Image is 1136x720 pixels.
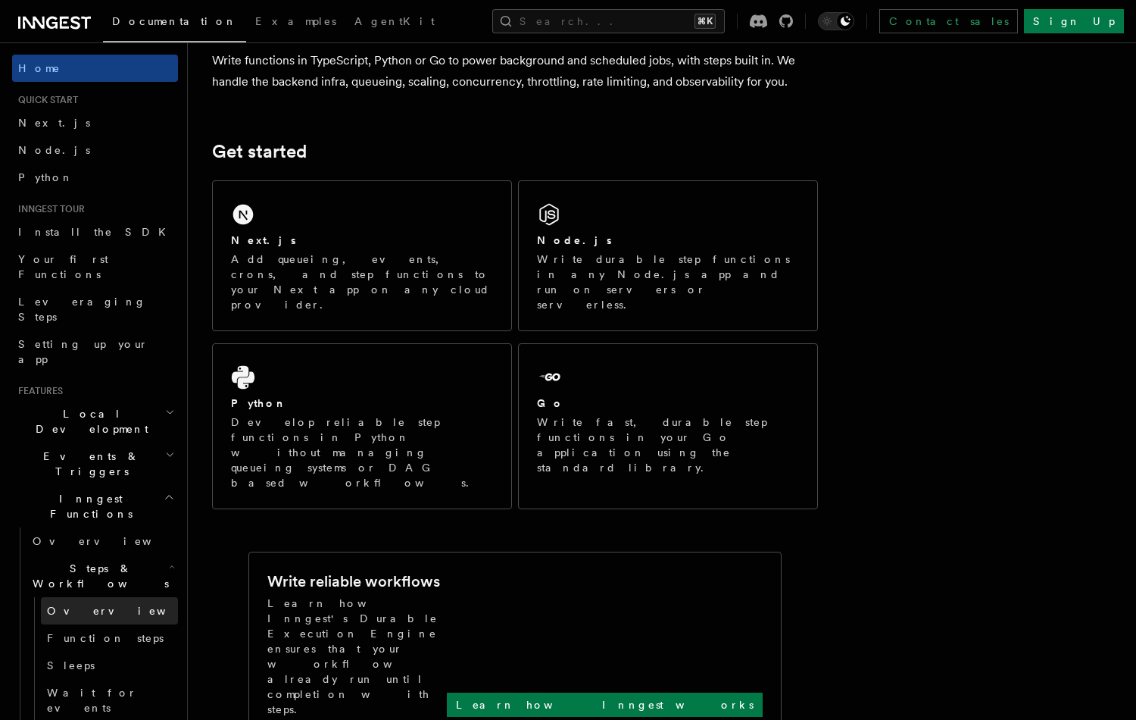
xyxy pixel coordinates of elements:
[12,406,165,437] span: Local Development
[47,632,164,644] span: Function steps
[255,15,336,27] span: Examples
[212,343,512,509] a: PythonDevelop reliable step functions in Python without managing queueing systems or DAG based wo...
[47,605,203,617] span: Overview
[345,5,444,41] a: AgentKit
[18,296,146,323] span: Leveraging Steps
[518,180,818,331] a: Node.jsWrite durable step functions in any Node.js app and run on servers or serverless.
[537,252,799,312] p: Write durable step functions in any Node.js app and run on servers or serverless.
[27,555,178,597] button: Steps & Workflows
[231,396,287,411] h2: Python
[12,246,178,288] a: Your first Functions
[47,659,95,671] span: Sleeps
[41,625,178,652] a: Function steps
[267,571,440,592] h2: Write reliable workflows
[18,117,90,129] span: Next.js
[12,94,78,106] span: Quick start
[12,109,178,136] a: Next.js
[537,396,564,411] h2: Go
[27,527,178,555] a: Overview
[18,171,73,183] span: Python
[12,288,178,330] a: Leveraging Steps
[818,12,854,30] button: Toggle dark mode
[18,144,90,156] span: Node.js
[212,141,307,162] a: Get started
[231,415,493,490] p: Develop reliable step functions in Python without managing queueing systems or DAG based workflows.
[231,252,493,312] p: Add queueing, events, crons, and step functions to your Next app on any cloud provider.
[18,226,175,238] span: Install the SDK
[12,218,178,246] a: Install the SDK
[879,9,1018,33] a: Contact sales
[47,687,137,714] span: Wait for events
[231,233,296,248] h2: Next.js
[12,491,164,521] span: Inngest Functions
[1024,9,1124,33] a: Sign Up
[456,697,754,712] p: Learn how Inngest works
[447,693,763,717] a: Learn how Inngest works
[12,449,165,479] span: Events & Triggers
[537,233,612,248] h2: Node.js
[537,415,799,475] p: Write fast, durable step functions in your Go application using the standard library.
[18,338,148,365] span: Setting up your app
[41,597,178,625] a: Overview
[12,385,63,397] span: Features
[12,400,178,443] button: Local Development
[33,535,189,547] span: Overview
[212,50,818,92] p: Write functions in TypeScript, Python or Go to power background and scheduled jobs, with steps bu...
[12,203,85,215] span: Inngest tour
[267,596,447,717] p: Learn how Inngest's Durable Execution Engine ensures that your workflow already run until complet...
[18,61,61,76] span: Home
[492,9,725,33] button: Search...⌘K
[12,443,178,485] button: Events & Triggers
[18,253,108,280] span: Your first Functions
[12,330,178,373] a: Setting up your app
[694,14,716,29] kbd: ⌘K
[12,136,178,164] a: Node.js
[112,15,237,27] span: Documentation
[27,561,169,591] span: Steps & Workflows
[12,55,178,82] a: Home
[41,652,178,679] a: Sleeps
[12,164,178,191] a: Python
[518,343,818,509] a: GoWrite fast, durable step functions in your Go application using the standard library.
[246,5,345,41] a: Examples
[103,5,246,42] a: Documentation
[12,485,178,527] button: Inngest Functions
[354,15,435,27] span: AgentKit
[212,180,512,331] a: Next.jsAdd queueing, events, crons, and step functions to your Next app on any cloud provider.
